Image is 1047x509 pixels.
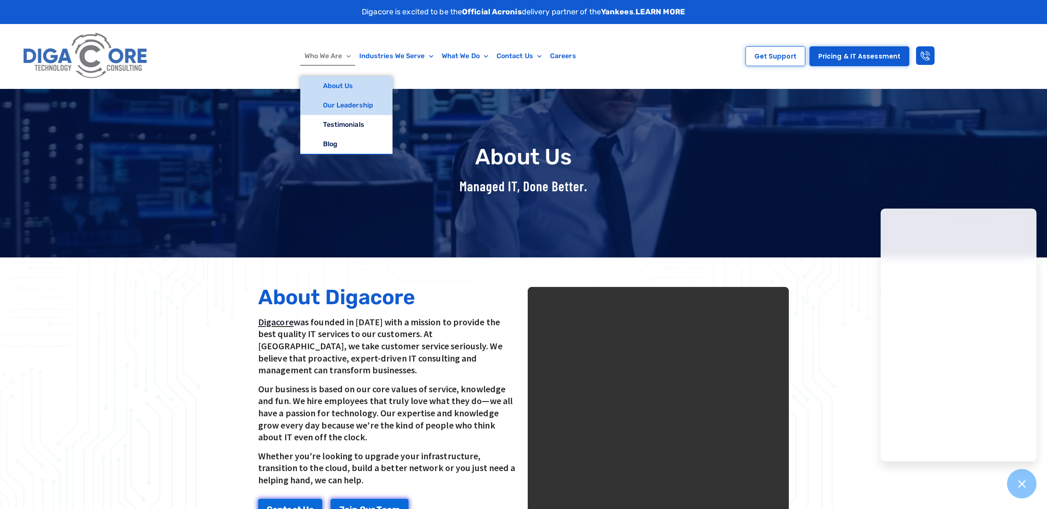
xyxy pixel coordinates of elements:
[459,178,588,194] span: Managed IT, Done Better.
[492,46,546,66] a: Contact Us
[636,7,685,16] a: LEARN MORE
[300,134,393,154] a: Blog
[601,7,633,16] strong: Yankees
[754,53,796,59] span: Get Support
[258,287,519,308] h2: About Digacore
[258,383,519,443] p: Our business is based on our core values of service, knowledge and fun. We hire employees that tr...
[258,316,519,376] p: was founded in [DATE] with a mission to provide the best quality IT services to our customers. At...
[745,46,805,66] a: Get Support
[202,46,678,66] nav: Menu
[818,53,900,59] span: Pricing & IT Assessment
[362,6,685,18] p: Digacore is excited to be the delivery partner of the .
[300,46,355,66] a: Who We Are
[300,76,393,96] a: About Us
[20,28,152,84] img: Digacore logo 1
[355,46,438,66] a: Industries We Serve
[300,96,393,115] a: Our Leadership
[258,316,294,328] a: Digacore
[881,209,1036,461] iframe: Chatgenie Messenger
[809,46,909,66] a: Pricing & IT Assessment
[254,145,793,169] h1: About Us
[300,115,393,134] a: Testimonials
[438,46,492,66] a: What We Do
[546,46,580,66] a: Careers
[300,76,393,155] ul: Who We Are
[462,7,522,16] strong: Official Acronis
[258,450,519,486] p: Whether you’re looking to upgrade your infrastructure, transition to the cloud, build a better ne...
